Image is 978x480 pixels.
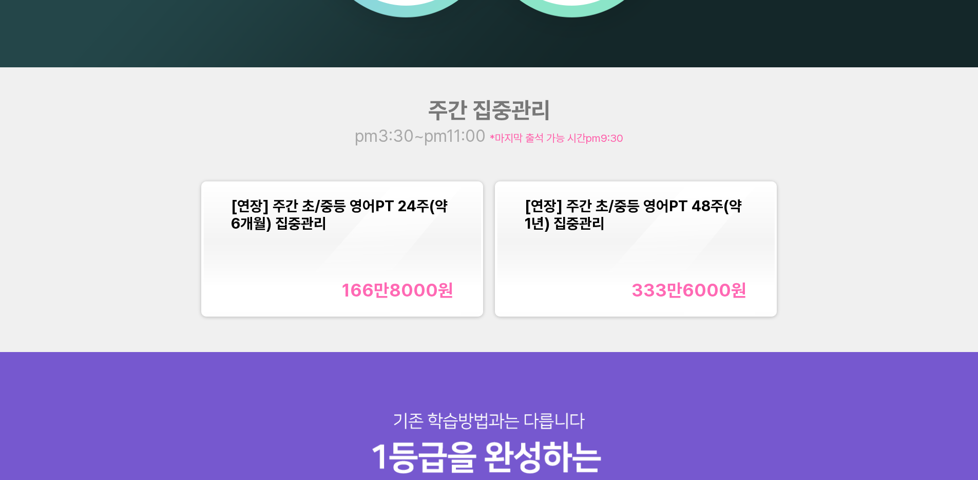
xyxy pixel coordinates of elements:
span: 주간 집중관리 [428,97,550,124]
span: pm3:30~pm11:00 [355,126,490,146]
div: 166만8000 원 [342,280,453,301]
span: [연장] 주간 초/중등 영어PT 48주(약 1년) 집중관리 [525,197,742,232]
span: [연장] 주간 초/중등 영어PT 24주(약 6개월) 집중관리 [231,197,448,232]
div: 333만6000 원 [631,280,746,301]
span: *마지막 출석 가능 시간 pm9:30 [490,132,623,144]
